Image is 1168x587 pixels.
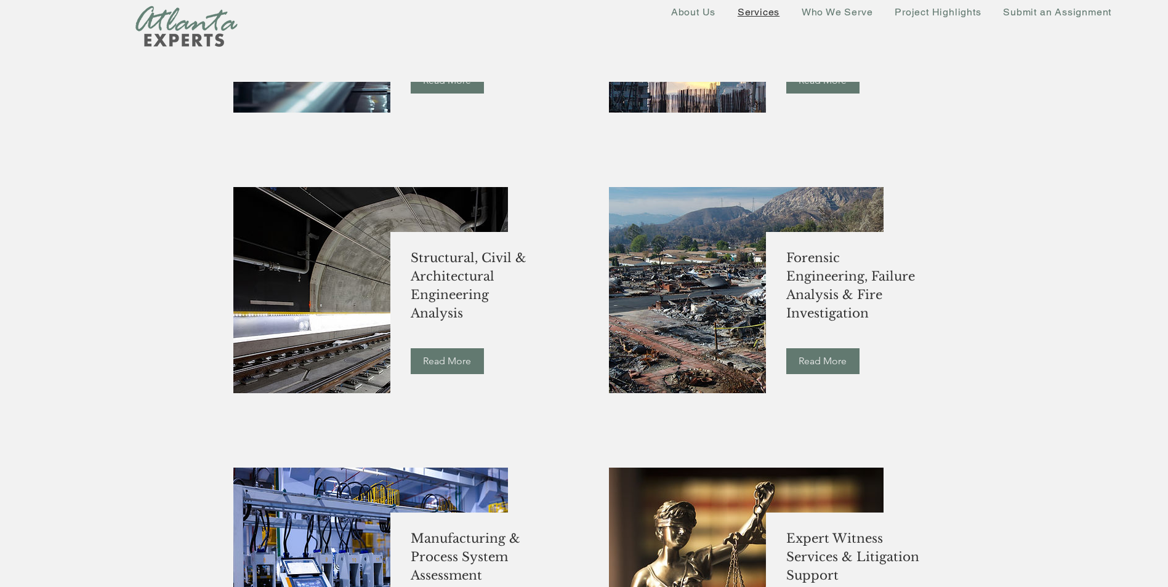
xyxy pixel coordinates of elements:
span: Manufacturing & Process System Assessment [411,531,520,583]
span: Read More [423,354,471,368]
span: Submit an Assignment [1003,6,1111,18]
span: Read More [799,354,847,368]
span: Project Highlights [895,6,981,18]
img: New Logo Transparent Background_edited.png [135,6,238,47]
span: Structural, Civil & Architectural Engineering Analysis [411,250,526,321]
span: Forensic Engineering, Failure Analysis & Fire Investigation [786,250,915,321]
a: Read More [786,348,860,374]
span: Expert Witness Services & Litigation Support [786,531,919,583]
a: Read More [411,348,484,374]
span: Who We Serve [802,6,873,18]
span: Services [738,6,779,18]
span: About Us [671,6,715,18]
